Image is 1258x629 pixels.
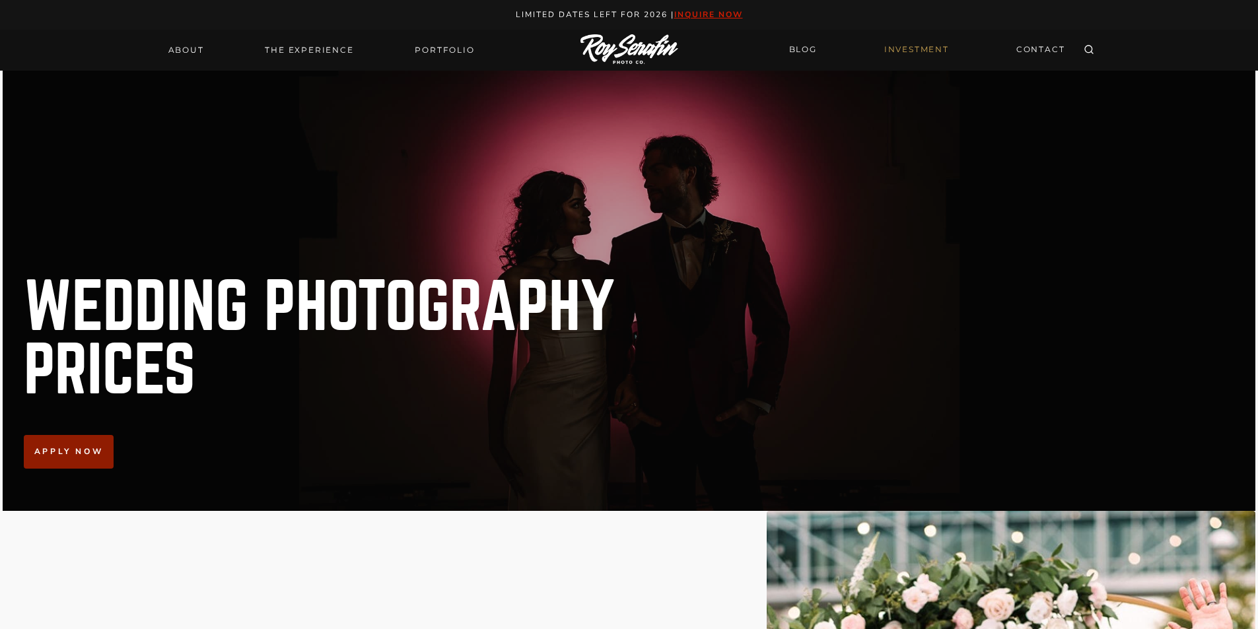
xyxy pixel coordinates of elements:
a: Apply now [24,435,114,469]
h1: Wedding Photography Prices [24,277,689,403]
a: INVESTMENT [876,38,957,61]
span: Apply now [34,446,103,458]
a: About [160,41,212,59]
img: Logo of Roy Serafin Photo Co., featuring stylized text in white on a light background, representi... [580,34,678,65]
a: THE EXPERIENCE [257,41,361,59]
nav: Primary Navigation [160,41,483,59]
a: CONTACT [1008,38,1073,61]
a: inquire now [674,9,743,20]
button: View Search Form [1080,41,1098,59]
p: Limited Dates LEft for 2026 | [15,8,1244,22]
a: Portfolio [407,41,482,59]
a: BLOG [781,38,825,61]
nav: Secondary Navigation [781,38,1073,61]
